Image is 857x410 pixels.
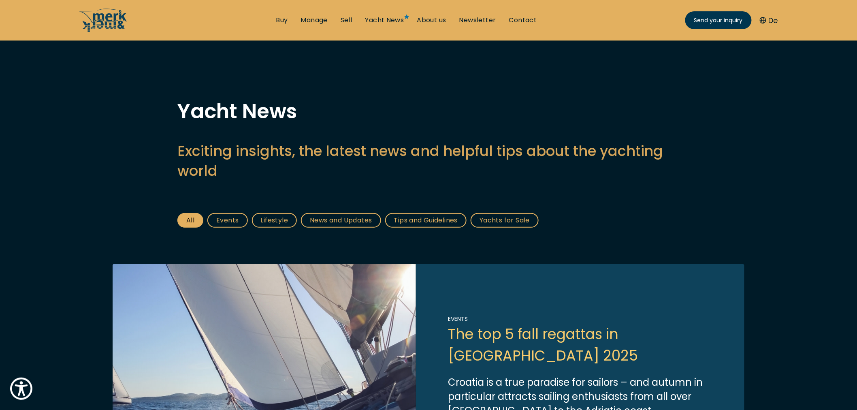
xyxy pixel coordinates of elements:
a: News and Updates [301,213,381,228]
a: All [177,213,203,228]
button: Show Accessibility Preferences [8,376,34,402]
a: Manage [301,16,328,25]
h2: Exciting insights, the latest news and helpful tips about the yachting world [177,141,680,181]
a: Lifestyle [252,213,297,228]
a: Tips and Guidelines [385,213,467,228]
a: Yachts for Sale [471,213,539,228]
a: Yacht News [365,16,404,25]
button: De [760,15,778,26]
a: Send your inquiry [685,11,752,29]
span: Send your inquiry [694,16,743,25]
a: Newsletter [459,16,496,25]
a: Buy [276,16,288,25]
a: About us [417,16,446,25]
a: Sell [341,16,352,25]
a: Events [207,213,247,228]
a: / [79,26,128,35]
h1: Yacht News [177,101,680,122]
a: Contact [509,16,537,25]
